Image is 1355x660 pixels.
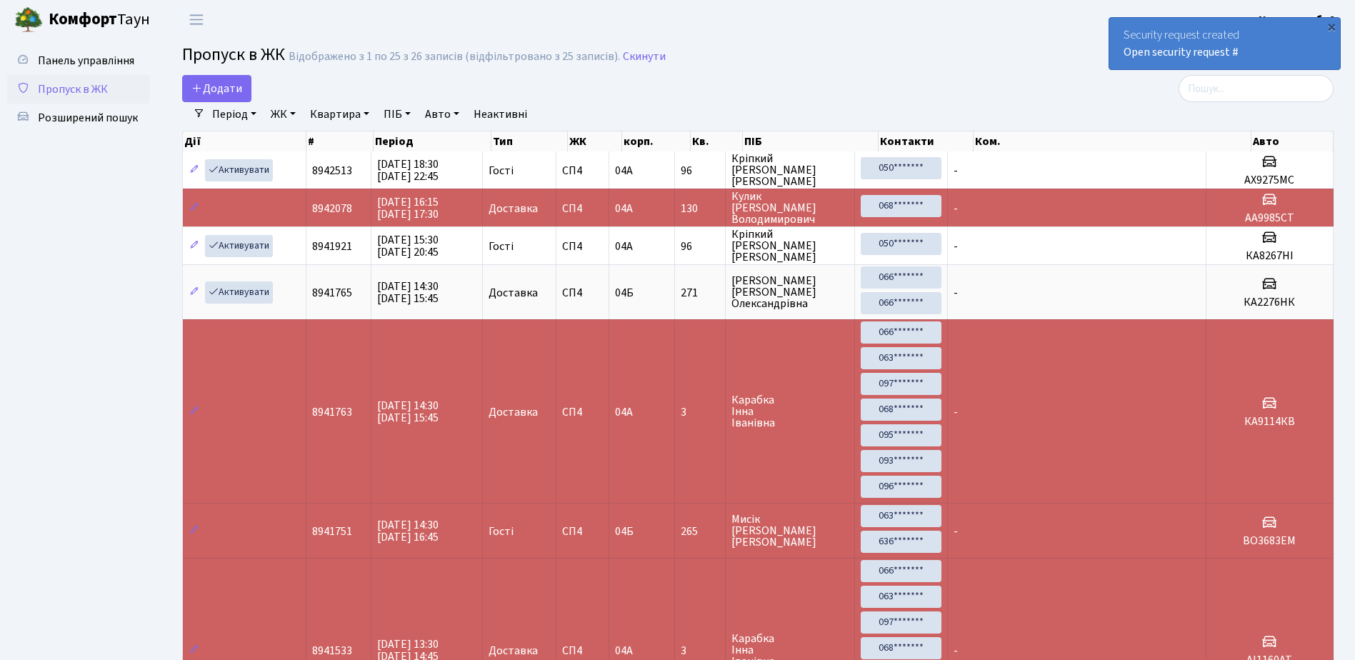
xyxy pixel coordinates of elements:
a: Розширений пошук [7,104,150,132]
th: корп. [622,131,690,151]
span: 265 [681,526,719,537]
span: 3 [681,645,719,656]
span: 8941765 [312,285,352,301]
span: 04А [615,201,633,216]
span: 96 [681,165,719,176]
span: - [954,524,958,539]
div: × [1324,19,1339,34]
th: Контакти [879,131,974,151]
a: Квартира [304,102,375,126]
span: Кулик [PERSON_NAME] Володимирович [731,191,849,225]
h5: ВО3683ЕМ [1212,534,1327,548]
th: Тип [491,131,567,151]
span: Додати [191,81,242,96]
span: Гості [489,241,514,252]
span: - [954,163,958,179]
span: СП4 [562,645,603,656]
span: [DATE] 14:30 [DATE] 15:45 [377,279,439,306]
span: Гості [489,526,514,537]
a: Пропуск в ЖК [7,75,150,104]
span: СП4 [562,241,603,252]
a: Активувати [205,281,273,304]
th: Період [374,131,491,151]
span: 96 [681,241,719,252]
span: Доставка [489,406,538,418]
h5: АА9985СТ [1212,211,1327,225]
span: 130 [681,203,719,214]
span: СП4 [562,165,603,176]
th: Авто [1251,131,1334,151]
span: Пропуск в ЖК [182,42,285,67]
span: Мисік [PERSON_NAME] [PERSON_NAME] [731,514,849,548]
a: Додати [182,75,251,102]
span: Панель управління [38,53,134,69]
th: ЖК [568,131,623,151]
h5: АХ9275МС [1212,174,1327,187]
span: Карабка Інна Іванівна [731,394,849,429]
span: СП4 [562,203,603,214]
a: Неактивні [468,102,533,126]
button: Переключити навігацію [179,8,214,31]
span: 8941921 [312,239,352,254]
span: Доставка [489,287,538,299]
span: 3 [681,406,719,418]
span: [DATE] 14:30 [DATE] 15:45 [377,398,439,426]
span: 04А [615,404,633,420]
a: Авто [419,102,465,126]
span: СП4 [562,406,603,418]
a: Активувати [205,159,273,181]
div: Security request created [1109,18,1340,69]
b: Консьєрж б. 4. [1259,12,1338,28]
a: Панель управління [7,46,150,75]
th: Дії [183,131,306,151]
span: Доставка [489,203,538,214]
span: [PERSON_NAME] [PERSON_NAME] Олександрівна [731,275,849,309]
span: 04Б [615,285,634,301]
th: # [306,131,374,151]
span: 8941533 [312,643,352,659]
span: 8942513 [312,163,352,179]
a: Період [206,102,262,126]
span: - [954,239,958,254]
h5: КА2276НК [1212,296,1327,309]
div: Відображено з 1 по 25 з 26 записів (відфільтровано з 25 записів). [289,50,620,64]
th: Ком. [974,131,1251,151]
b: Комфорт [49,8,117,31]
span: 271 [681,287,719,299]
h5: КА9114КВ [1212,415,1327,429]
span: [DATE] 18:30 [DATE] 22:45 [377,156,439,184]
a: ЖК [265,102,301,126]
span: 8941751 [312,524,352,539]
span: 04А [615,239,633,254]
span: - [954,404,958,420]
a: Open security request # [1124,44,1239,60]
th: Кв. [691,131,743,151]
span: 8942078 [312,201,352,216]
span: 04Б [615,524,634,539]
span: Розширений пошук [38,110,138,126]
span: Кріпкий [PERSON_NAME] [PERSON_NAME] [731,229,849,263]
a: Скинути [623,50,666,64]
img: logo.png [14,6,43,34]
span: - [954,285,958,301]
span: - [954,201,958,216]
span: - [954,643,958,659]
span: 04А [615,643,633,659]
h5: КА8267НІ [1212,249,1327,263]
span: [DATE] 14:30 [DATE] 16:45 [377,517,439,545]
th: ПІБ [743,131,879,151]
a: Консьєрж б. 4. [1259,11,1338,29]
span: СП4 [562,526,603,537]
span: СП4 [562,287,603,299]
a: ПІБ [378,102,416,126]
span: 04А [615,163,633,179]
a: Активувати [205,235,273,257]
span: Кріпкий [PERSON_NAME] [PERSON_NAME] [731,153,849,187]
span: 8941763 [312,404,352,420]
input: Пошук... [1179,75,1334,102]
span: Гості [489,165,514,176]
span: [DATE] 15:30 [DATE] 20:45 [377,232,439,260]
span: Таун [49,8,150,32]
span: Пропуск в ЖК [38,81,108,97]
span: Доставка [489,645,538,656]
